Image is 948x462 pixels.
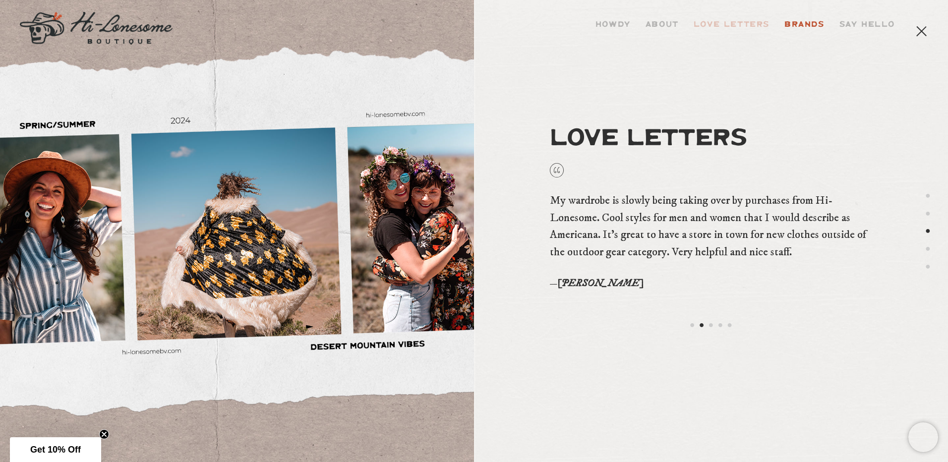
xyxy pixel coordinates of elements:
[727,319,732,332] button: 5
[550,280,557,289] span: —
[925,190,931,202] button: 1
[925,207,931,220] button: 2
[699,319,705,332] button: 2
[690,319,695,332] button: 1
[20,12,173,45] img: logo
[908,422,938,452] iframe: Chatra live chat
[30,445,81,455] span: Get 10% Off
[550,124,872,153] span: Love Letters
[925,225,931,237] button: 3
[717,319,723,332] button: 4
[550,193,866,259] span: My wardrobe is slowly being taking over by purchases from Hi-Lonesome. Cool styles for men and wo...
[557,277,644,289] span: [PERSON_NAME]
[99,429,109,439] button: Close teaser
[925,261,931,273] button: 5
[709,319,714,332] button: 3
[925,243,931,255] button: 4
[10,437,101,462] div: Get 10% OffClose teaser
